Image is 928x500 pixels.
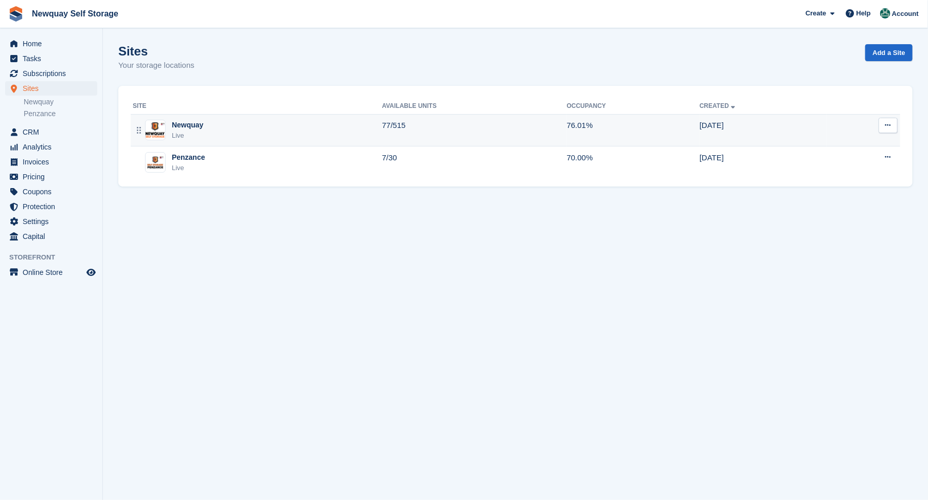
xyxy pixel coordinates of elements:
span: Subscriptions [23,66,84,81]
span: Tasks [23,51,84,66]
a: menu [5,155,97,169]
a: menu [5,125,97,139]
span: Storefront [9,252,102,263]
span: CRM [23,125,84,139]
a: Add a Site [865,44,913,61]
h1: Sites [118,44,194,58]
a: menu [5,140,97,154]
a: Preview store [85,266,97,279]
td: [DATE] [700,146,827,178]
td: 77/515 [382,114,567,146]
a: menu [5,170,97,184]
td: [DATE] [700,114,827,146]
span: Account [892,9,919,19]
span: Create [806,8,826,18]
div: Live [172,163,205,173]
span: Help [856,8,871,18]
td: 76.01% [567,114,700,146]
span: Analytics [23,140,84,154]
span: Protection [23,199,84,214]
a: Penzance [24,109,97,119]
a: menu [5,199,97,214]
p: Your storage locations [118,60,194,71]
a: Created [700,102,737,109]
th: Occupancy [567,98,700,115]
td: 7/30 [382,146,567,178]
th: Site [131,98,382,115]
img: JON [880,8,890,18]
div: Penzance [172,152,205,163]
span: Coupons [23,184,84,199]
img: stora-icon-8386f47178a22dfd0bd8f6a31ec36ba5ce8667c1dd55bd0f319d3a0aa187defe.svg [8,6,24,22]
a: menu [5,81,97,96]
span: Capital [23,229,84,244]
a: menu [5,184,97,199]
span: Online Store [23,265,84,280]
td: 70.00% [567,146,700,178]
a: Newquay [24,97,97,107]
div: Newquay [172,120,203,131]
div: Live [172,131,203,141]
a: menu [5,265,97,280]
span: Pricing [23,170,84,184]
img: Image of Penzance site [146,155,165,170]
a: menu [5,229,97,244]
span: Sites [23,81,84,96]
th: Available Units [382,98,567,115]
img: Image of Newquay site [146,122,165,137]
span: Invoices [23,155,84,169]
a: menu [5,51,97,66]
a: Newquay Self Storage [28,5,122,22]
span: Home [23,36,84,51]
span: Settings [23,214,84,229]
a: menu [5,66,97,81]
a: menu [5,214,97,229]
a: menu [5,36,97,51]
